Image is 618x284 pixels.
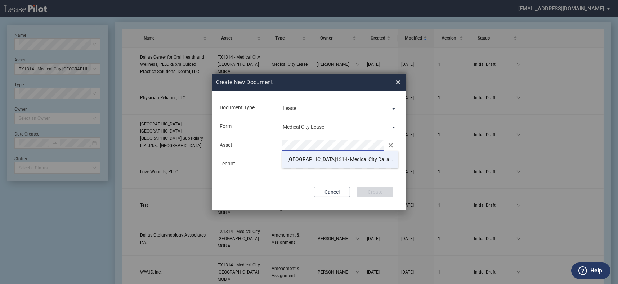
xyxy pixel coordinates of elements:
[283,124,324,130] div: Medical City Lease
[282,121,398,132] md-select: Lease Form: Medical City Lease
[336,156,348,162] span: 1314
[395,77,400,88] span: ×
[215,104,278,111] div: Document Type
[287,156,408,162] span: [GEOGRAPHIC_DATA] - Medical City Dallas MOB A
[282,102,398,113] md-select: Document Type: Lease
[212,74,406,210] md-dialog: Create New ...
[282,151,398,168] li: [GEOGRAPHIC_DATA]1314- Medical City Dallas MOB A
[215,123,278,130] div: Form
[590,266,602,275] label: Help
[283,105,296,111] div: Lease
[215,142,278,149] div: Asset
[215,160,278,168] div: Tenant
[357,187,393,197] button: Create
[314,187,350,197] button: Cancel
[216,78,370,86] h2: Create New Document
